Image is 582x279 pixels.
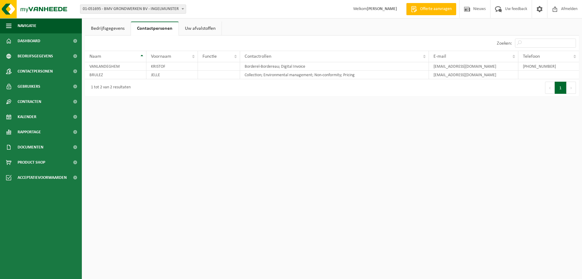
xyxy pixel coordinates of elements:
[179,22,222,36] a: Uw afvalstoffen
[18,49,53,64] span: Bedrijfsgegevens
[497,41,512,46] label: Zoeken:
[131,22,179,36] a: Contactpersonen
[146,71,198,79] td: JELLE
[18,79,40,94] span: Gebruikers
[89,54,101,59] span: Naam
[240,62,429,71] td: Borderel-Bordereau; Digital Invoice
[3,266,101,279] iframe: chat widget
[240,71,429,79] td: Collection; Environmental management; Non-conformity; Pricing
[80,5,186,13] span: 01-051695 - BMV GRONDWERKEN BV - INGELMUNSTER
[523,54,540,59] span: Telefoon
[555,82,567,94] button: 1
[18,109,36,124] span: Kalender
[151,54,171,59] span: Voornaam
[18,124,41,140] span: Rapportage
[18,94,41,109] span: Contracten
[567,82,576,94] button: Next
[18,155,45,170] span: Product Shop
[367,7,397,11] strong: [PERSON_NAME]
[18,170,67,185] span: Acceptatievoorwaarden
[85,62,146,71] td: VANLANDEGHEM
[18,18,36,33] span: Navigatie
[146,62,198,71] td: KRISTOF
[88,82,131,93] div: 1 tot 2 van 2 resultaten
[429,71,519,79] td: [EMAIL_ADDRESS][DOMAIN_NAME]
[419,6,453,12] span: Offerte aanvragen
[18,140,43,155] span: Documenten
[18,64,53,79] span: Contactpersonen
[406,3,456,15] a: Offerte aanvragen
[518,62,579,71] td: [PHONE_NUMBER]
[433,54,446,59] span: E-mail
[545,82,555,94] button: Previous
[429,62,519,71] td: [EMAIL_ADDRESS][DOMAIN_NAME]
[202,54,217,59] span: Functie
[18,33,40,49] span: Dashboard
[85,71,146,79] td: BRULEZ
[80,5,186,14] span: 01-051695 - BMV GRONDWERKEN BV - INGELMUNSTER
[85,22,131,36] a: Bedrijfsgegevens
[245,54,271,59] span: Contactrollen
